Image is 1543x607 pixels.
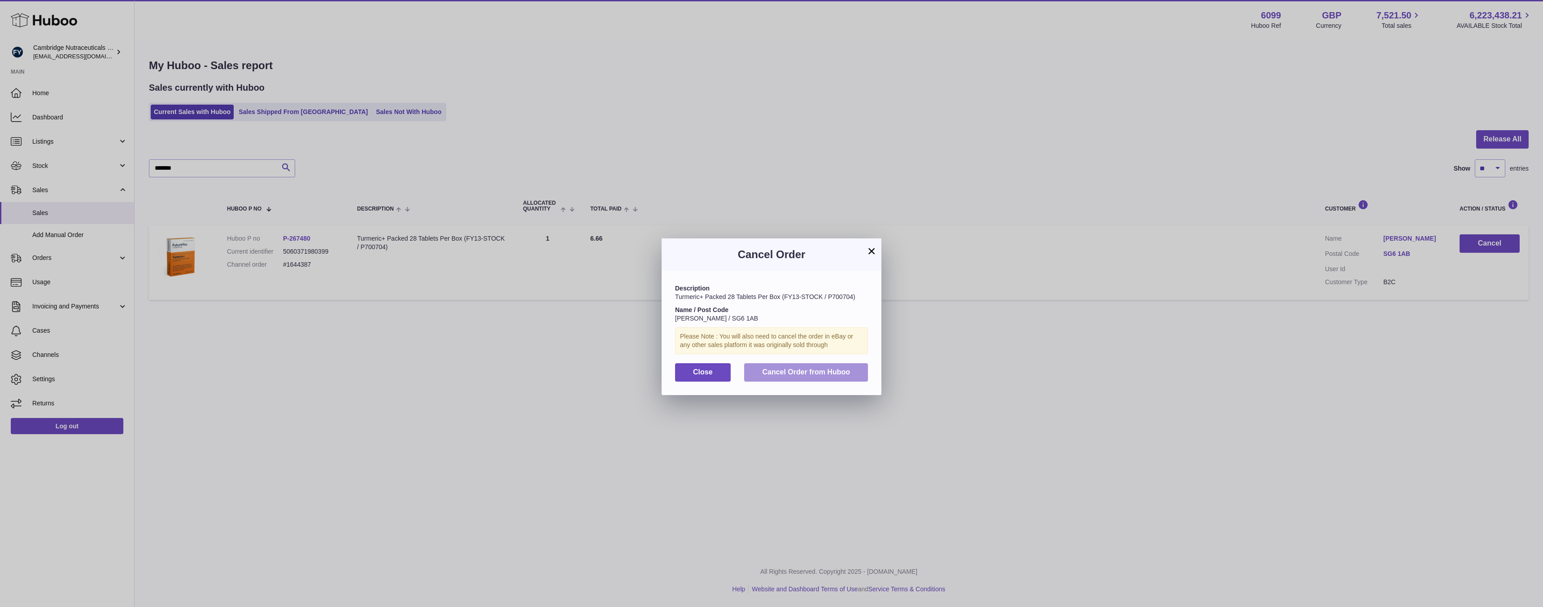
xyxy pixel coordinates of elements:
button: Cancel Order from Huboo [744,363,868,382]
button: × [866,246,877,256]
span: Cancel Order from Huboo [762,368,850,376]
strong: Name / Post Code [675,306,728,313]
span: [PERSON_NAME] / SG6 1AB [675,315,758,322]
strong: Description [675,285,710,292]
span: Turmeric+ Packed 28 Tablets Per Box (FY13-STOCK / P700704) [675,293,855,300]
h3: Cancel Order [675,247,868,262]
div: Please Note : You will also need to cancel the order in eBay or any other sales platform it was o... [675,327,868,354]
span: Close [693,368,713,376]
button: Close [675,363,731,382]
